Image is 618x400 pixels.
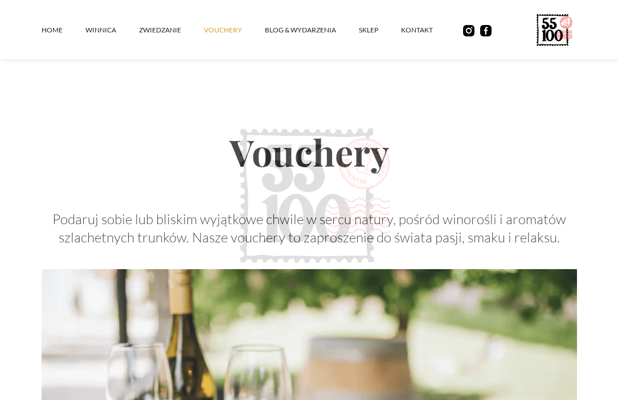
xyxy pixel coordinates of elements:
a: SKLEP [359,13,401,47]
a: Blog & Wydarzenia [265,13,359,47]
a: kontakt [401,13,456,47]
a: ZWIEDZANIE [139,13,204,47]
a: winnica [85,13,139,47]
a: vouchery [204,13,265,47]
a: Home [42,13,85,47]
